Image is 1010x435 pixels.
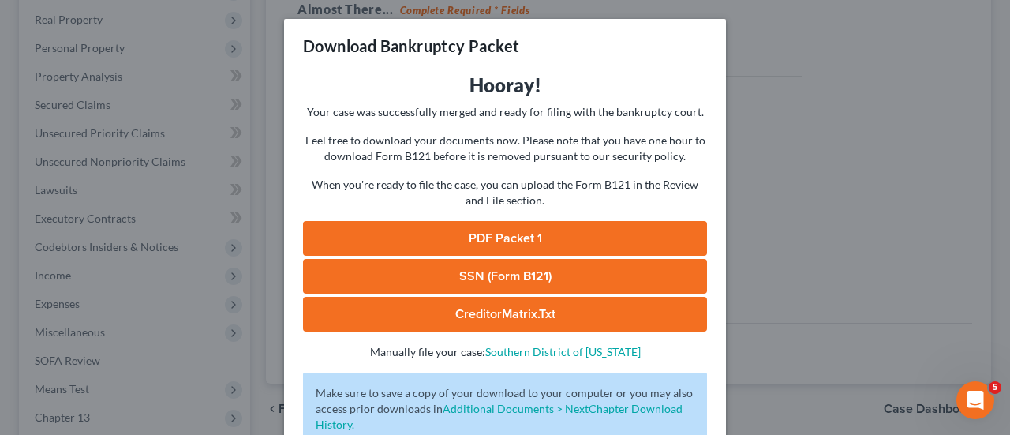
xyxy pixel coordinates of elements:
a: CreditorMatrix.txt [303,297,707,332]
p: Your case was successfully merged and ready for filing with the bankruptcy court. [303,104,707,120]
a: Southern District of [US_STATE] [485,345,641,358]
p: Manually file your case: [303,344,707,360]
h3: Hooray! [303,73,707,98]
p: When you're ready to file the case, you can upload the Form B121 in the Review and File section. [303,177,707,208]
span: 5 [989,381,1001,394]
a: SSN (Form B121) [303,259,707,294]
a: Additional Documents > NextChapter Download History. [316,402,683,431]
iframe: Intercom live chat [956,381,994,419]
a: PDF Packet 1 [303,221,707,256]
p: Make sure to save a copy of your download to your computer or you may also access prior downloads in [316,385,694,433]
h3: Download Bankruptcy Packet [303,35,519,57]
p: Feel free to download your documents now. Please note that you have one hour to download Form B12... [303,133,707,164]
